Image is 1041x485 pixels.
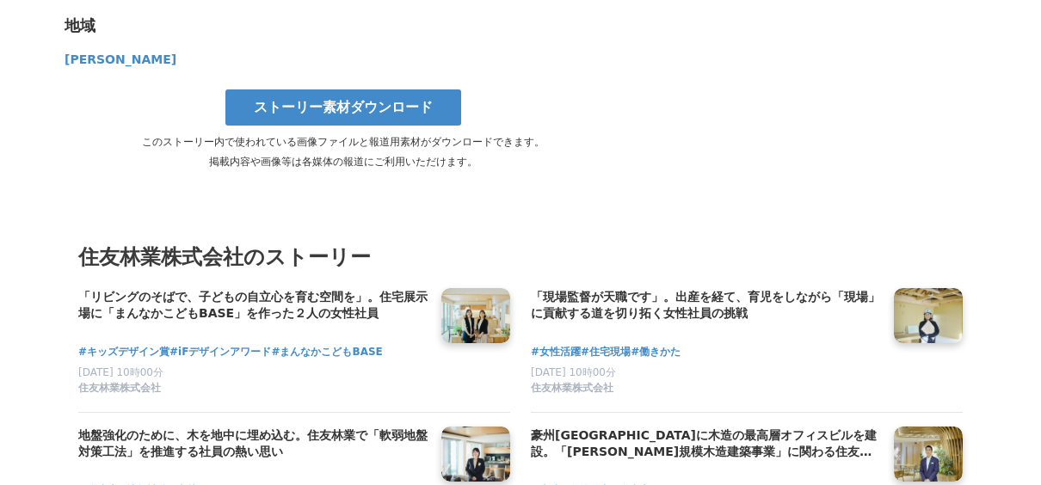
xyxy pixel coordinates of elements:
a: ストーリー素材ダウンロード [225,89,461,126]
div: 地域 [65,15,615,36]
a: #住宅現場 [581,344,631,360]
p: このストーリー内で使われている画像ファイルと報道用素材がダウンロードできます。 掲載内容や画像等は各媒体の報道にご利用いただけます。 [65,132,622,170]
a: 地盤強化のために、木を地中に埋め込む。住友林業で「軟弱地盤対策工法」を推進する社員の熱い思い [78,427,428,463]
a: #iFデザインアワード [169,344,271,360]
span: [DATE] 10時00分 [531,366,616,378]
a: #働きかた [631,344,681,360]
h4: 地盤強化のために、木を地中に埋め込む。住友林業で「軟弱地盤対策工法」を推進する社員の熱い思い [78,427,428,462]
a: 「リビングのそばで、子どもの自立心を育む空間を」。住宅展示場に「まんなかこどもBASE」を作った２人の女性社員 [78,288,428,324]
span: 住友林業株式会社 [531,381,613,396]
a: 豪州[GEOGRAPHIC_DATA]に木造の最高層オフィスビルを建設。「[PERSON_NAME]規模木造建築事業」に関わる住友林業社員のキャリアと展望 [531,427,880,463]
a: [PERSON_NAME] [65,56,176,65]
a: 住友林業株式会社 [78,381,428,398]
span: 住友林業株式会社 [78,381,161,396]
a: #まんなかこどもBASE [271,344,382,360]
a: 住友林業株式会社 [531,381,880,398]
span: [DATE] 10時00分 [78,366,163,378]
h3: 住友林業株式会社のストーリー [78,241,963,273]
a: #女性活躍 [531,344,581,360]
span: [PERSON_NAME] [65,52,176,66]
h4: 豪州[GEOGRAPHIC_DATA]に木造の最高層オフィスビルを建設。「[PERSON_NAME]規模木造建築事業」に関わる住友林業社員のキャリアと展望 [531,427,880,462]
a: 「現場監督が天職です」。出産を経て、育児をしながら「現場」に貢献する道を切り拓く女性社員の挑戦 [531,288,880,324]
a: #キッズデザイン賞 [78,344,169,360]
